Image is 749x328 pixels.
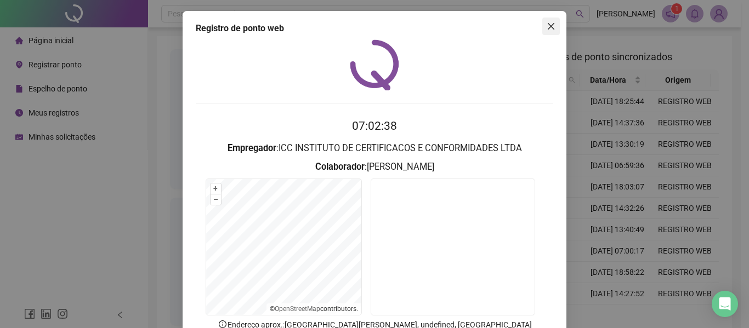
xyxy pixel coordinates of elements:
[211,183,221,194] button: +
[270,305,358,313] li: © contributors.
[315,162,365,172] strong: Colaborador
[228,143,276,153] strong: Empregador
[547,22,555,31] span: close
[196,160,553,174] h3: : [PERSON_NAME]
[275,305,320,313] a: OpenStreetMap
[352,119,397,133] time: 07:02:38
[542,18,560,35] button: Close
[196,22,553,35] div: Registro de ponto web
[712,291,738,317] div: Open Intercom Messenger
[350,39,399,90] img: QRPoint
[211,194,221,205] button: –
[196,141,553,156] h3: : ICC INSTITUTO DE CERTIFICACOS E CONFORMIDADES LTDA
